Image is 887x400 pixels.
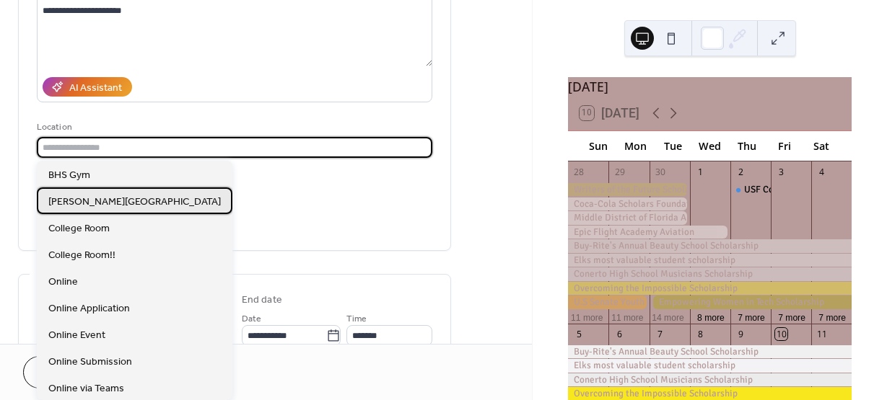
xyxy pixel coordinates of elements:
[242,311,261,326] span: Date
[568,282,852,295] div: Overcoming the Impossible Scholarship
[48,248,115,263] span: College Room!!
[242,293,282,308] div: End date
[606,310,649,324] button: 11 more
[565,310,608,324] button: 11 more
[43,77,132,97] button: AI Assistant
[775,328,787,340] div: 10
[772,310,811,324] button: 7 more
[48,381,124,396] span: Online via Teams
[813,310,852,324] button: 7 more
[48,221,110,236] span: College Room
[694,166,707,178] div: 1
[568,267,852,280] div: Conerto High School Musicians Scholarship
[573,328,585,340] div: 5
[568,77,852,96] div: [DATE]
[568,295,649,308] div: U.S Senate Youth Program (USSYP)
[568,373,852,386] div: Conerto High School Musicians Scholarship
[48,355,132,370] span: Online Submission
[617,131,655,161] div: Mon
[694,328,707,340] div: 8
[735,166,747,178] div: 2
[568,226,730,239] div: Epic Flight Academy Aviation
[732,310,771,324] button: 7 more
[654,131,691,161] div: Tue
[816,166,828,178] div: 4
[37,120,429,135] div: Location
[568,183,689,196] div: Writers of the Future Scholarship
[568,345,852,358] div: Buy-Rite's Annual Beauty School Scholarship
[48,168,90,183] span: BHS Gym
[69,81,122,96] div: AI Assistant
[613,328,626,340] div: 6
[568,239,852,252] div: Buy-Rite's Annual Beauty School Scholarship
[728,131,766,161] div: Thu
[613,166,626,178] div: 29
[568,387,852,400] div: Overcoming the Impossible Scholarship
[766,131,803,161] div: Fri
[568,197,689,210] div: Coca-Cola Scholars Foundation
[646,310,689,324] button: 14 more
[48,301,130,316] span: Online Application
[735,328,747,340] div: 9
[568,359,852,372] div: Elks most valuable student scholarship
[730,183,771,196] div: USF College Application Workshop
[654,166,666,178] div: 30
[691,310,730,324] button: 8 more
[346,311,367,326] span: Time
[803,131,840,161] div: Sat
[580,131,617,161] div: Sun
[691,131,729,161] div: Wed
[568,254,852,267] div: Elks most valuable student scholarship
[775,166,787,178] div: 3
[654,328,666,340] div: 7
[650,295,852,308] div: Empowering Women in Tech Scholarship
[23,356,112,388] button: Cancel
[816,328,828,340] div: 11
[48,275,78,290] span: Online
[573,166,585,178] div: 28
[568,211,689,224] div: Middle District of Florida Annual Essay Contest
[48,195,221,210] span: [PERSON_NAME][GEOGRAPHIC_DATA]
[48,328,105,343] span: Online Event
